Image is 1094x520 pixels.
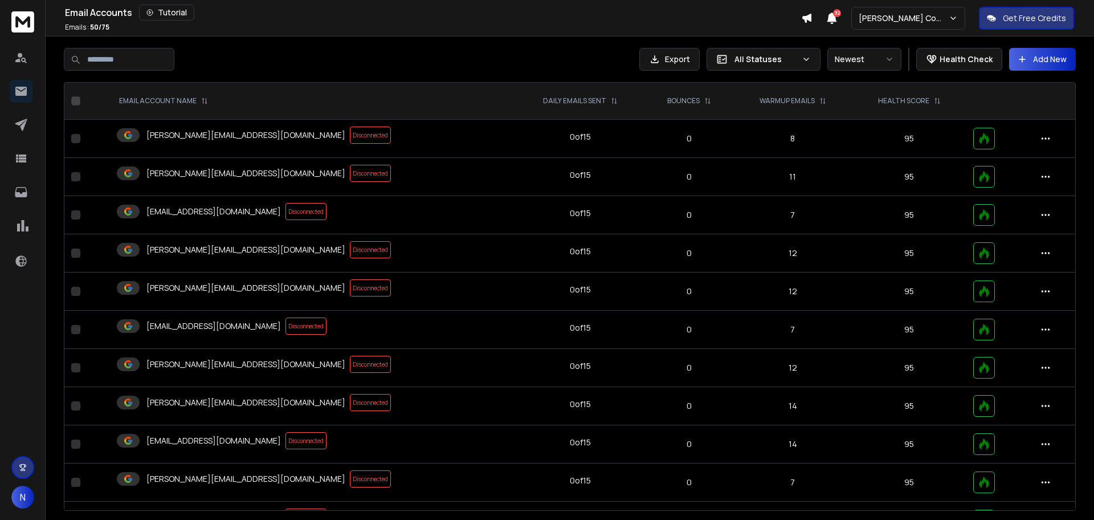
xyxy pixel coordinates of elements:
[940,54,993,65] p: Health Check
[760,96,815,105] p: WARMUP EMAILS
[652,438,726,450] p: 0
[878,96,929,105] p: HEALTH SCORE
[652,133,726,144] p: 0
[570,475,591,486] div: 0 of 15
[733,120,852,158] td: 8
[733,425,852,464] td: 14
[852,120,966,158] td: 95
[652,362,726,373] p: 0
[350,279,391,296] span: Disconnected
[833,9,841,17] span: 32
[733,234,852,273] td: 12
[11,486,34,509] button: N
[146,168,345,179] p: [PERSON_NAME][EMAIL_ADDRESS][DOMAIN_NAME]
[350,127,391,144] span: Disconnected
[852,349,966,387] td: 95
[570,399,591,410] div: 0 of 15
[146,206,281,217] p: [EMAIL_ADDRESS][DOMAIN_NAME]
[570,284,591,295] div: 0 of 15
[570,131,591,143] div: 0 of 15
[350,470,391,487] span: Disconnected
[667,96,700,105] p: BOUNCES
[65,23,109,32] p: Emails :
[639,48,700,71] button: Export
[733,349,852,387] td: 12
[570,208,591,219] div: 0 of 15
[285,203,326,220] span: Disconnected
[652,247,726,259] p: 0
[285,432,326,449] span: Disconnected
[139,5,194,21] button: Tutorial
[146,397,345,408] p: [PERSON_NAME][EMAIL_ADDRESS][DOMAIN_NAME]
[146,359,345,370] p: [PERSON_NAME][EMAIL_ADDRESS][DOMAIN_NAME]
[979,7,1074,30] button: Get Free Credits
[146,435,281,446] p: [EMAIL_ADDRESS][DOMAIN_NAME]
[119,96,208,105] div: EMAIL ACCOUNT NAME
[652,324,726,335] p: 0
[570,360,591,372] div: 0 of 15
[146,320,281,332] p: [EMAIL_ADDRESS][DOMAIN_NAME]
[652,171,726,182] p: 0
[852,425,966,464] td: 95
[916,48,1002,71] button: Health Check
[733,387,852,425] td: 14
[146,282,345,294] p: [PERSON_NAME][EMAIL_ADDRESS][DOMAIN_NAME]
[350,356,391,373] span: Disconnected
[652,209,726,221] p: 0
[90,22,109,32] span: 50 / 75
[852,464,966,502] td: 95
[652,286,726,297] p: 0
[852,387,966,425] td: 95
[146,473,345,485] p: [PERSON_NAME][EMAIL_ADDRESS][DOMAIN_NAME]
[733,311,852,349] td: 7
[852,196,966,234] td: 95
[852,273,966,311] td: 95
[543,96,606,105] p: DAILY EMAILS SENT
[146,129,345,141] p: [PERSON_NAME][EMAIL_ADDRESS][DOMAIN_NAME]
[570,437,591,448] div: 0 of 15
[859,13,949,24] p: [PERSON_NAME] Consulting
[652,400,726,412] p: 0
[350,241,391,258] span: Disconnected
[733,158,852,196] td: 11
[285,318,326,335] span: Disconnected
[1003,13,1066,24] p: Get Free Credits
[733,273,852,311] td: 12
[652,477,726,488] p: 0
[827,48,901,71] button: Newest
[852,311,966,349] td: 95
[734,54,797,65] p: All Statuses
[1009,48,1076,71] button: Add New
[852,158,966,196] td: 95
[146,244,345,255] p: [PERSON_NAME][EMAIL_ADDRESS][DOMAIN_NAME]
[733,464,852,502] td: 7
[570,169,591,181] div: 0 of 15
[350,394,391,411] span: Disconnected
[570,246,591,257] div: 0 of 15
[733,196,852,234] td: 7
[65,5,801,21] div: Email Accounts
[350,165,391,182] span: Disconnected
[570,322,591,334] div: 0 of 15
[852,234,966,273] td: 95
